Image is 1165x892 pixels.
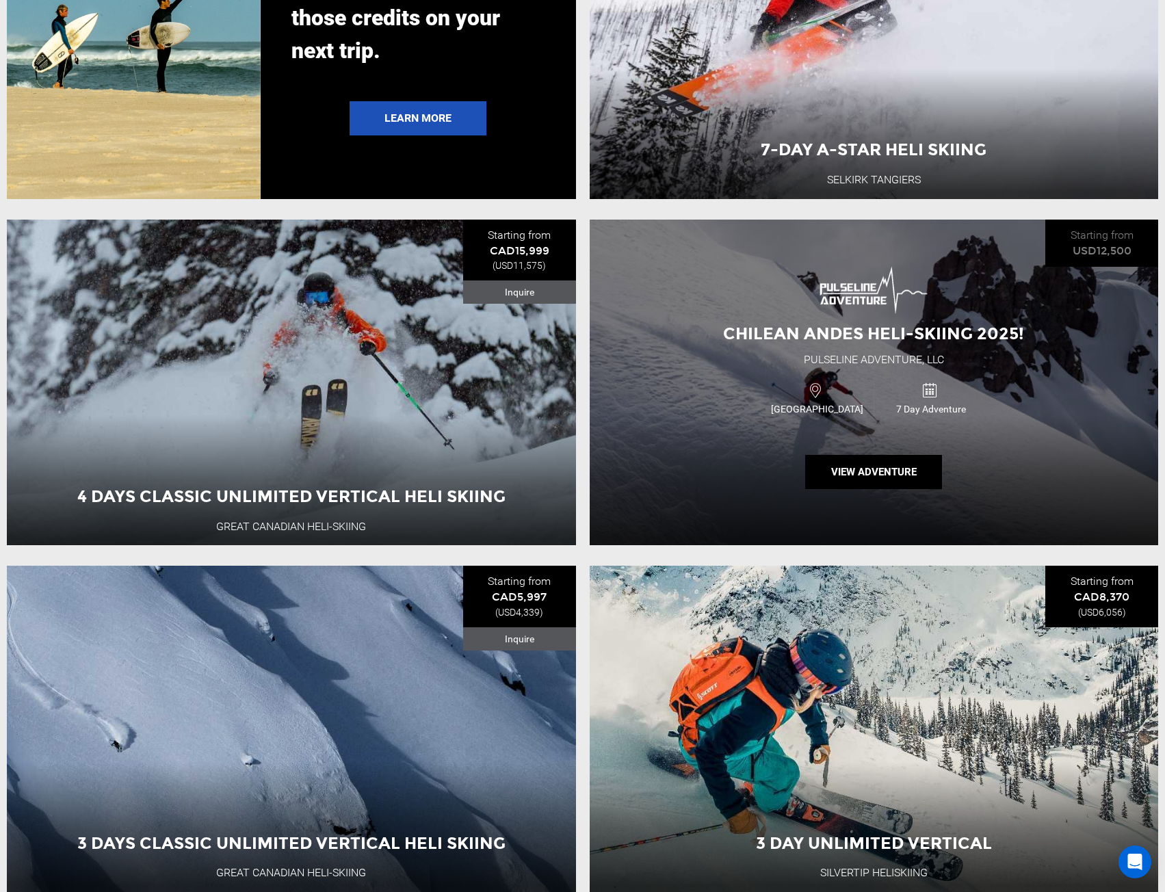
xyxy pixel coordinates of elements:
a: Learn More [350,101,486,135]
span: [GEOGRAPHIC_DATA] [760,402,874,416]
div: Pulseline Adventure, LLC [804,352,944,368]
img: images [819,265,928,315]
div: Open Intercom Messenger [1118,845,1151,878]
button: View Adventure [805,455,942,489]
span: 7 Day Adventure [874,402,987,416]
span: Chilean Andes Heli-Skiing 2025! [723,324,1024,343]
